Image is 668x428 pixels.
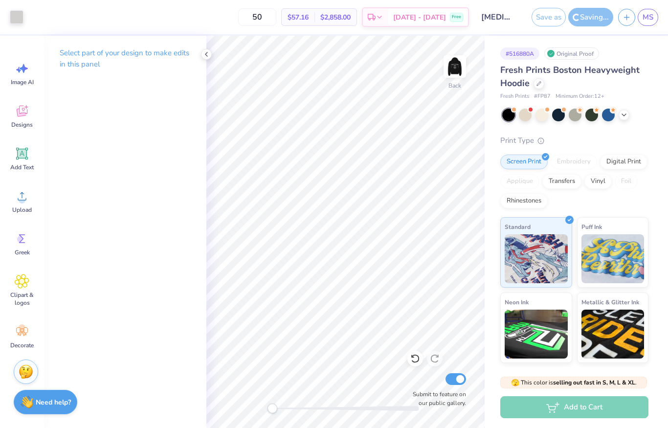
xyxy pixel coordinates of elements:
[643,12,653,23] span: MS
[505,234,568,283] img: Standard
[505,222,531,232] span: Standard
[615,174,638,189] div: Foil
[500,194,548,208] div: Rhinestones
[452,14,461,21] span: Free
[60,47,191,70] p: Select part of your design to make edits in this panel
[544,47,599,60] div: Original Proof
[553,379,635,386] strong: selling out fast in S, M, L & XL
[556,92,604,101] span: Minimum Order: 12 +
[10,341,34,349] span: Decorate
[474,7,522,27] input: Untitled Design
[505,297,529,307] span: Neon Ink
[581,234,645,283] img: Puff Ink
[11,78,34,86] span: Image AI
[505,310,568,359] img: Neon Ink
[584,174,612,189] div: Vinyl
[288,12,309,23] span: $57.16
[500,47,539,60] div: # 516880A
[551,155,597,169] div: Embroidery
[542,174,581,189] div: Transfers
[638,9,658,26] a: MS
[12,206,32,214] span: Upload
[581,222,602,232] span: Puff Ink
[581,310,645,359] img: Metallic & Glitter Ink
[10,163,34,171] span: Add Text
[581,297,639,307] span: Metallic & Glitter Ink
[500,135,648,146] div: Print Type
[448,81,461,90] div: Back
[15,248,30,256] span: Greek
[267,404,277,413] div: Accessibility label
[500,64,640,89] span: Fresh Prints Boston Heavyweight Hoodie
[445,57,465,76] img: Back
[534,92,551,101] span: # FP87
[6,291,38,307] span: Clipart & logos
[600,155,647,169] div: Digital Print
[11,121,33,129] span: Designs
[500,155,548,169] div: Screen Print
[393,12,446,23] span: [DATE] - [DATE]
[511,378,519,387] span: 🫣
[500,92,529,101] span: Fresh Prints
[36,398,71,407] strong: Need help?
[320,12,351,23] span: $2,858.00
[511,378,637,387] span: This color is .
[500,174,539,189] div: Applique
[407,390,466,407] label: Submit to feature on our public gallery.
[238,8,276,26] input: – –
